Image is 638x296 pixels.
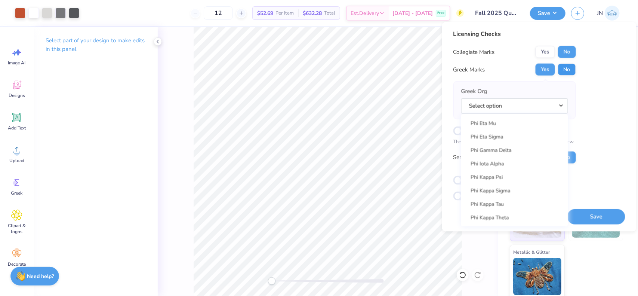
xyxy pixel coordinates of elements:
[513,258,561,295] img: Metallic & Glitter
[4,223,29,235] span: Clipart & logos
[464,171,565,183] a: Phi Kappa Psi
[257,9,273,17] span: $52.69
[536,64,555,76] button: Yes
[461,87,487,96] label: Greek Org
[464,103,565,116] a: Phi Epsilon Chi
[9,92,25,98] span: Designs
[597,9,603,18] span: JN
[464,130,565,143] a: Phi Eta Sigma
[513,248,550,256] span: Metallic & Glitter
[351,9,379,17] span: Est. Delivery
[530,7,565,20] button: Save
[605,6,620,21] img: Jacky Noya
[8,60,26,66] span: Image AI
[536,46,555,58] button: Yes
[453,153,508,162] div: Send a Copy to Client
[464,225,565,237] a: Phi Mu
[461,98,568,113] button: Select option
[558,46,576,58] button: No
[303,9,322,17] span: $632.28
[464,184,565,196] a: Phi Kappa Sigma
[453,30,576,39] div: Licensing Checks
[464,117,565,129] a: Phi Eta Mu
[8,125,26,131] span: Add Text
[9,158,24,164] span: Upload
[27,273,54,280] strong: Need help?
[11,190,23,196] span: Greek
[464,198,565,210] a: Phi Kappa Tau
[453,65,485,74] div: Greek Marks
[464,144,565,156] a: Phi Gamma Delta
[46,36,146,54] p: Select part of your design to make edits in this panel
[469,6,524,21] input: Untitled Design
[558,64,576,76] button: No
[464,211,565,223] a: Phi Kappa Theta
[324,9,335,17] span: Total
[392,9,433,17] span: [DATE] - [DATE]
[8,261,26,267] span: Decorate
[204,6,233,20] input: – –
[275,9,294,17] span: Per Item
[437,10,444,16] span: Free
[461,114,568,226] div: Select option
[567,209,625,224] button: Save
[558,151,576,163] button: No
[268,277,275,285] div: Accessibility label
[594,6,623,21] a: JN
[453,48,495,56] div: Collegiate Marks
[453,138,576,146] p: The changes are too minor to warrant an Affinity review.
[464,157,565,170] a: Phi Iota Alpha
